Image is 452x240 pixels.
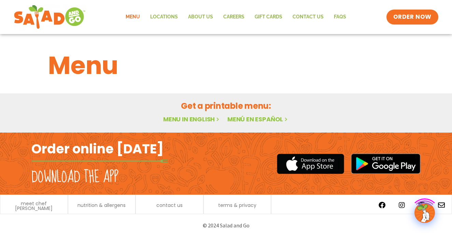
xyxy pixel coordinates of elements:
[121,9,145,25] a: Menu
[14,3,86,31] img: new-SAG-logo-768×292
[163,115,221,123] a: Menu in English
[386,10,438,25] a: ORDER NOW
[31,140,164,157] h2: Order online [DATE]
[77,203,126,208] a: nutrition & allergens
[48,47,404,84] h1: Menu
[227,115,289,123] a: Menú en español
[48,100,404,112] h2: Get a printable menu:
[218,9,250,25] a: Careers
[156,203,183,208] a: contact us
[287,9,329,25] a: Contact Us
[145,9,183,25] a: Locations
[35,221,417,230] p: © 2024 Salad and Go
[218,203,256,208] a: terms & privacy
[31,159,168,163] img: fork
[277,153,344,175] img: appstore
[250,9,287,25] a: GIFT CARDS
[31,168,118,187] h2: Download the app
[329,9,351,25] a: FAQs
[121,9,351,25] nav: Menu
[4,201,64,211] a: meet chef [PERSON_NAME]
[351,153,421,174] img: google_play
[183,9,218,25] a: About Us
[393,13,432,21] span: ORDER NOW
